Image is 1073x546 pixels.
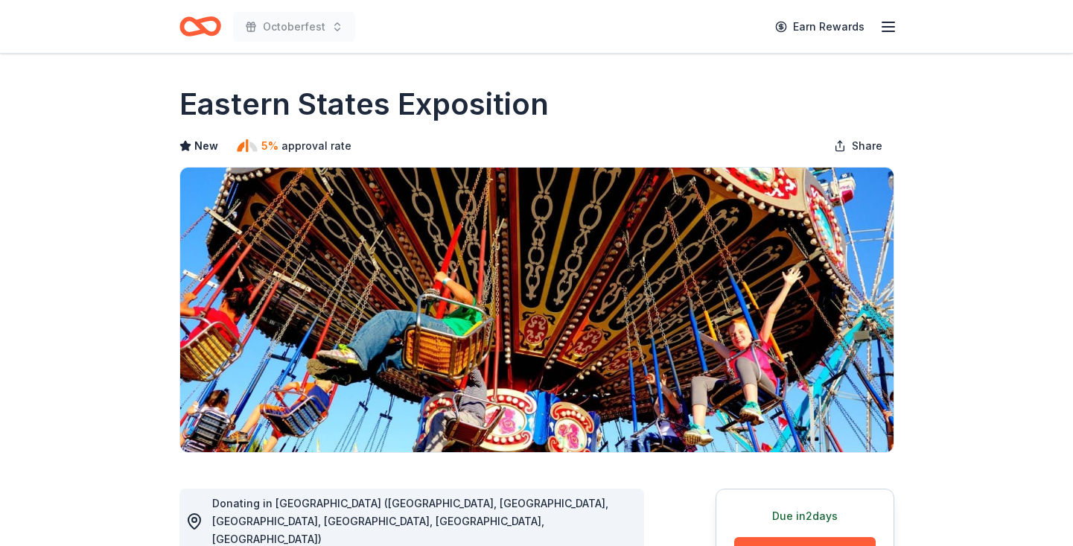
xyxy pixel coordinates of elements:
h1: Eastern States Exposition [179,83,549,125]
span: Donating in [GEOGRAPHIC_DATA] ([GEOGRAPHIC_DATA], [GEOGRAPHIC_DATA], [GEOGRAPHIC_DATA], [GEOGRAPH... [212,497,608,545]
span: Octoberfest [263,18,325,36]
button: Share [822,131,894,161]
img: Image for Eastern States Exposition [180,168,894,452]
span: 5% [261,137,278,155]
span: New [194,137,218,155]
span: approval rate [281,137,351,155]
span: Share [852,137,882,155]
div: Due in 2 days [734,507,876,525]
a: Earn Rewards [766,13,873,40]
a: Home [179,9,221,44]
button: Octoberfest [233,12,355,42]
